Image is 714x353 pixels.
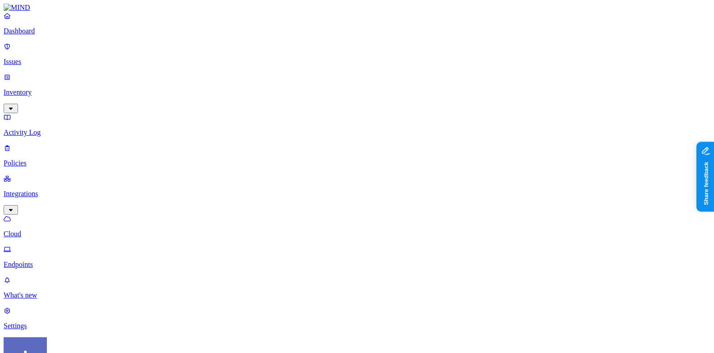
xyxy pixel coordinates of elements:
p: Policies [4,159,710,167]
p: Cloud [4,230,710,238]
a: Dashboard [4,12,710,35]
p: Settings [4,322,710,330]
p: Endpoints [4,261,710,269]
a: Cloud [4,215,710,238]
p: Issues [4,58,710,66]
a: What's new [4,276,710,299]
a: Issues [4,42,710,66]
a: Settings [4,307,710,330]
img: MIND [4,4,30,12]
p: What's new [4,291,710,299]
p: Activity Log [4,128,710,137]
a: Activity Log [4,113,710,137]
a: Integrations [4,174,710,213]
p: Integrations [4,190,710,198]
a: Endpoints [4,245,710,269]
p: Dashboard [4,27,710,35]
a: Inventory [4,73,710,112]
a: Policies [4,144,710,167]
p: Inventory [4,88,710,96]
a: MIND [4,4,710,12]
